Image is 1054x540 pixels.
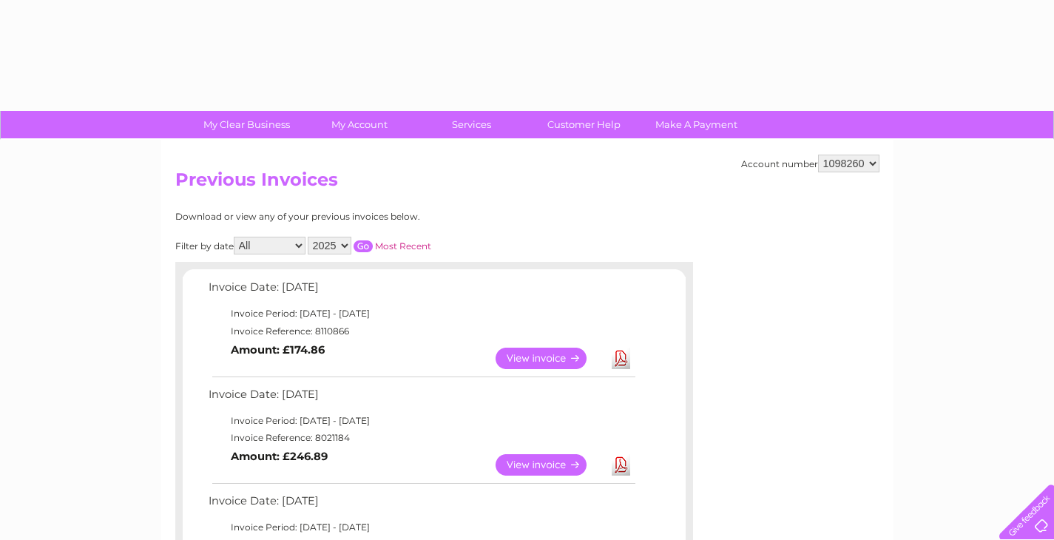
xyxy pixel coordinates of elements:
h2: Previous Invoices [175,169,879,198]
td: Invoice Period: [DATE] - [DATE] [205,519,638,536]
div: Account number [741,155,879,172]
td: Invoice Date: [DATE] [205,385,638,412]
b: Amount: £174.86 [231,343,325,357]
div: Filter by date [175,237,564,254]
a: Download [612,348,630,369]
a: Customer Help [523,111,645,138]
td: Invoice Period: [DATE] - [DATE] [205,412,638,430]
td: Invoice Period: [DATE] - [DATE] [205,305,638,323]
a: View [496,348,604,369]
a: My Account [298,111,420,138]
a: Make A Payment [635,111,757,138]
td: Invoice Reference: 8021184 [205,429,638,447]
a: Services [411,111,533,138]
a: Download [612,454,630,476]
div: Download or view any of your previous invoices below. [175,212,564,222]
td: Invoice Reference: 8110866 [205,323,638,340]
b: Amount: £246.89 [231,450,328,463]
a: View [496,454,604,476]
td: Invoice Date: [DATE] [205,277,638,305]
a: My Clear Business [186,111,308,138]
a: Most Recent [375,240,431,252]
td: Invoice Date: [DATE] [205,491,638,519]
